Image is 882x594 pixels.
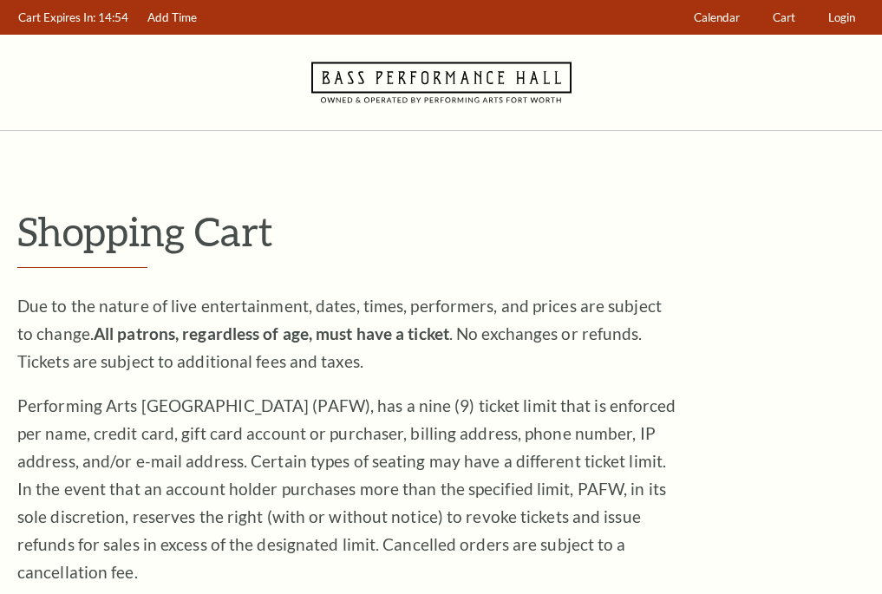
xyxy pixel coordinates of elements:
[686,1,748,35] a: Calendar
[17,209,865,253] p: Shopping Cart
[17,392,676,586] p: Performing Arts [GEOGRAPHIC_DATA] (PAFW), has a nine (9) ticket limit that is enforced per name, ...
[17,296,662,371] span: Due to the nature of live entertainment, dates, times, performers, and prices are subject to chan...
[828,10,855,24] span: Login
[765,1,804,35] a: Cart
[140,1,206,35] a: Add Time
[773,10,795,24] span: Cart
[94,323,449,343] strong: All patrons, regardless of age, must have a ticket
[98,10,128,24] span: 14:54
[820,1,864,35] a: Login
[694,10,740,24] span: Calendar
[18,10,95,24] span: Cart Expires In:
